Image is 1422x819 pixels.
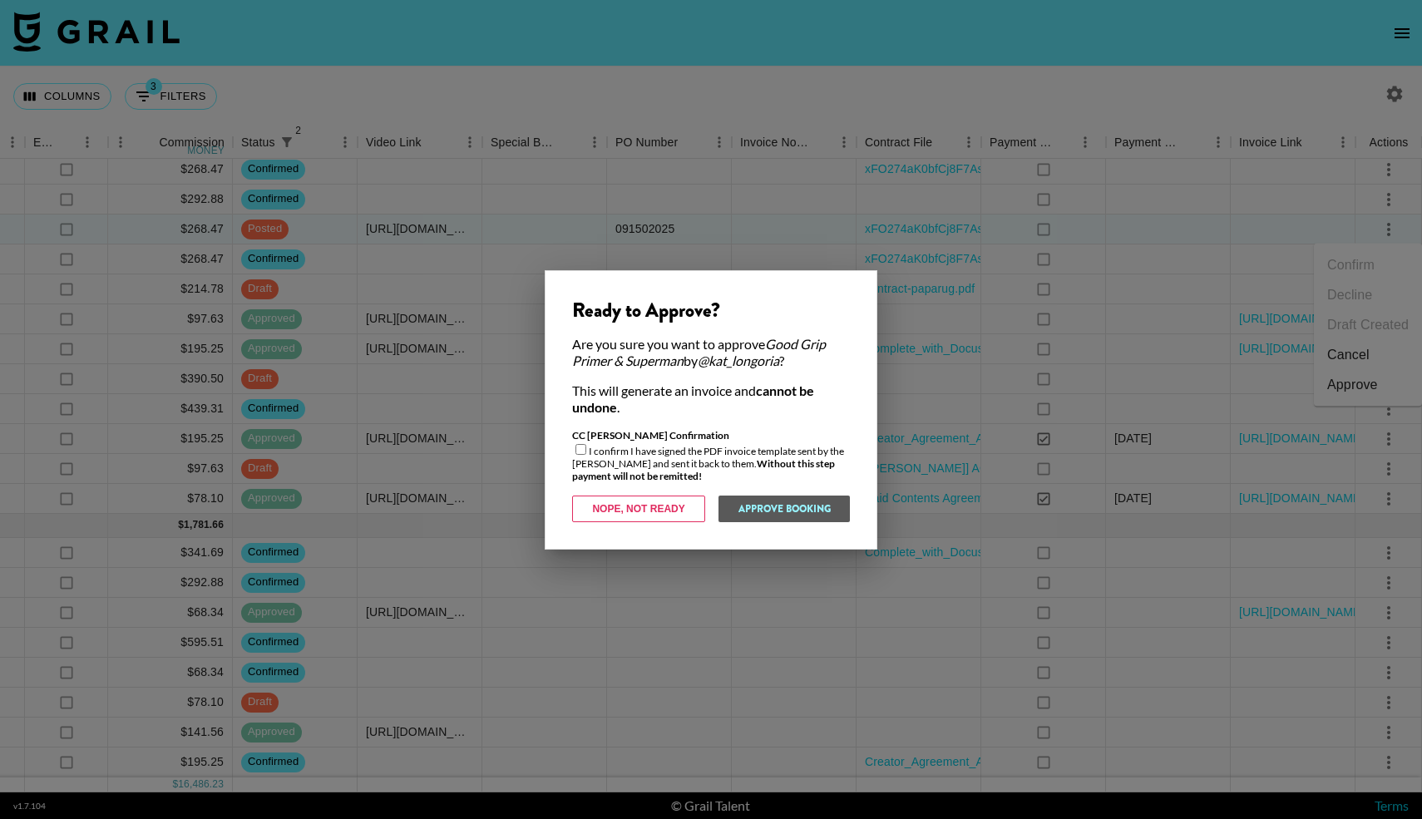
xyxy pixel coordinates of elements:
strong: CC [PERSON_NAME] Confirmation [572,429,729,442]
div: This will generate an invoice and . [572,382,850,416]
button: Nope, Not Ready [572,496,705,522]
div: Ready to Approve? [572,298,850,323]
button: Approve Booking [718,496,850,522]
div: I confirm I have signed the PDF invoice template sent by the [PERSON_NAME] and sent it back to them. [572,429,850,482]
strong: cannot be undone [572,382,814,415]
strong: Without this step payment will not be remitted! [572,457,835,482]
em: Good Grip Primer & Superman [572,336,826,368]
div: Are you sure you want to approve by ? [572,336,850,369]
em: @ kat_longoria [698,353,779,368]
